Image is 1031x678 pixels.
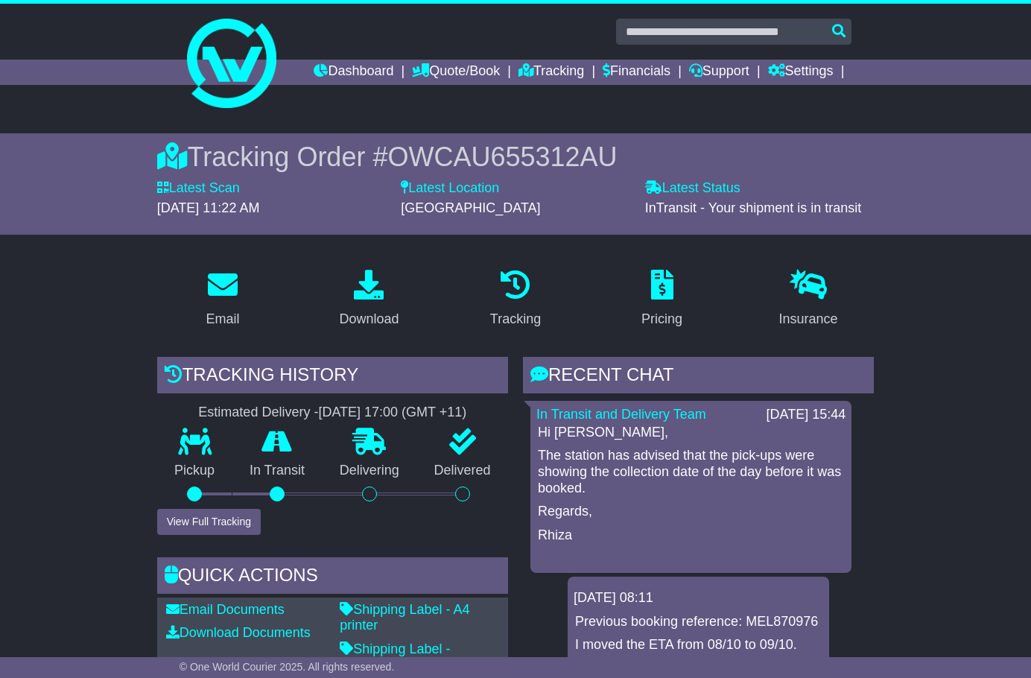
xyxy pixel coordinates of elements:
[416,463,508,479] p: Delivered
[574,590,823,606] div: [DATE] 08:11
[645,180,740,197] label: Latest Status
[166,625,311,640] a: Download Documents
[538,425,844,441] p: Hi [PERSON_NAME],
[518,60,584,85] a: Tracking
[490,309,541,329] div: Tracking
[318,405,466,421] div: [DATE] 17:00 (GMT +11)
[779,309,838,329] div: Insurance
[523,357,874,397] div: RECENT CHAT
[536,407,706,422] a: In Transit and Delivery Team
[575,637,822,653] p: I moved the ETA from 08/10 to 09/10.
[575,614,822,630] p: Previous booking reference: MEL870976
[232,463,323,479] p: In Transit
[538,448,844,496] p: The station has advised that the pick-ups were showing the collection date of the day before it w...
[768,60,834,85] a: Settings
[196,264,249,335] a: Email
[329,264,408,335] a: Download
[314,60,393,85] a: Dashboard
[157,141,875,173] div: Tracking Order #
[180,661,395,673] span: © One World Courier 2025. All rights reserved.
[340,602,469,633] a: Shipping Label - A4 printer
[157,357,508,397] div: Tracking history
[157,463,232,479] p: Pickup
[767,407,846,423] div: [DATE] 15:44
[157,200,260,215] span: [DATE] 11:22 AM
[339,309,399,329] div: Download
[166,602,285,617] a: Email Documents
[401,180,499,197] label: Latest Location
[157,509,261,535] button: View Full Tracking
[340,641,450,673] a: Shipping Label - Thermal printer
[412,60,500,85] a: Quote/Book
[538,504,844,520] p: Regards,
[157,557,508,598] div: Quick Actions
[387,142,617,172] span: OWCAU655312AU
[538,527,844,544] p: Rhiza
[641,309,682,329] div: Pricing
[770,264,848,335] a: Insurance
[689,60,749,85] a: Support
[603,60,670,85] a: Financials
[157,405,508,421] div: Estimated Delivery -
[401,200,540,215] span: [GEOGRAPHIC_DATA]
[645,200,861,215] span: InTransit - Your shipment is in transit
[157,180,240,197] label: Latest Scan
[632,264,692,335] a: Pricing
[206,309,239,329] div: Email
[322,463,416,479] p: Delivering
[480,264,551,335] a: Tracking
